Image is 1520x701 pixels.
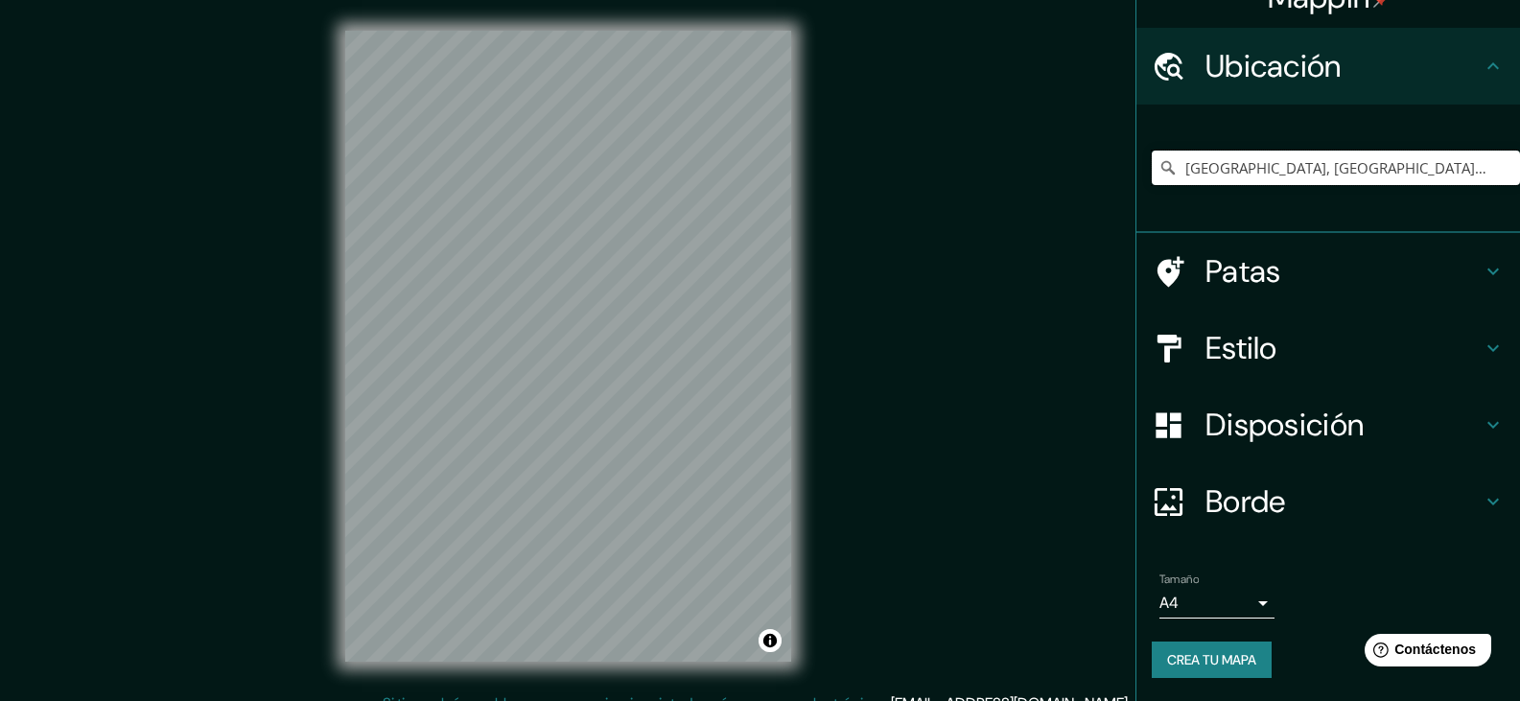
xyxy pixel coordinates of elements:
[345,31,791,662] canvas: Mapa
[1136,28,1520,105] div: Ubicación
[1152,151,1520,185] input: Elige tu ciudad o zona
[1136,386,1520,463] div: Disposición
[1159,572,1199,587] font: Tamaño
[1159,588,1274,619] div: A4
[1205,251,1281,292] font: Patas
[1152,642,1272,678] button: Crea tu mapa
[1159,593,1179,613] font: A4
[1136,233,1520,310] div: Patas
[1205,405,1364,445] font: Disposición
[1136,310,1520,386] div: Estilo
[1205,46,1342,86] font: Ubicación
[1205,328,1277,368] font: Estilo
[759,629,782,652] button: Activar o desactivar atribución
[1136,463,1520,540] div: Borde
[1167,651,1256,668] font: Crea tu mapa
[1349,626,1499,680] iframe: Lanzador de widgets de ayuda
[1205,481,1286,522] font: Borde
